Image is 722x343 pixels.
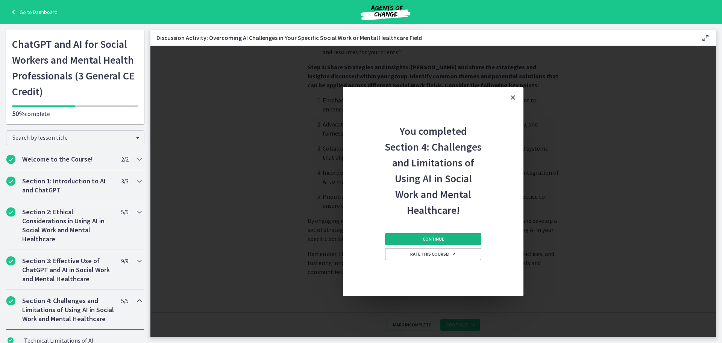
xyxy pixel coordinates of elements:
[121,155,128,164] span: 2 / 2
[22,207,114,244] h2: Section 2: Ethical Considerations in Using AI in Social Work and Mental Healthcare
[423,236,444,242] span: Continue
[6,177,15,186] i: Completed
[12,109,25,118] span: 50%
[6,155,15,164] i: Completed
[9,8,58,17] a: Go to Dashboard
[12,134,132,141] span: Search by lesson title
[6,296,15,305] i: Completed
[452,252,456,256] i: Opens in a new window
[12,109,138,118] p: complete
[22,256,114,284] h2: Section 3: Effective Use of ChatGPT and AI in Social Work and Mental Healthcare
[502,87,523,108] button: Close
[6,207,15,216] i: Completed
[121,177,128,186] span: 3 / 3
[410,251,456,257] span: Rate this course!
[385,248,481,260] a: Rate this course! Opens in a new window
[22,155,114,164] h2: Welcome to the Course!
[22,177,114,195] h2: Section 1: Introduction to AI and ChatGPT
[385,233,481,245] button: Continue
[6,256,15,265] i: Completed
[384,108,483,218] h2: You completed Section 4: Challenges and Limitations of Using AI in Social Work and Mental Healthc...
[12,36,138,99] h1: ChatGPT and AI for Social Workers and Mental Health Professionals (3 General CE Credit)
[156,33,689,42] h3: Discussion Activity: Overcoming AI Challenges in Your Specific Social Work or Mental Healthcare F...
[22,296,114,323] h2: Section 4: Challenges and Limitations of Using AI in Social Work and Mental Healthcare
[6,130,144,145] div: Search by lesson title
[121,207,128,216] span: 5 / 5
[340,3,431,21] img: Agents of Change
[121,296,128,305] span: 5 / 5
[121,256,128,265] span: 9 / 9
